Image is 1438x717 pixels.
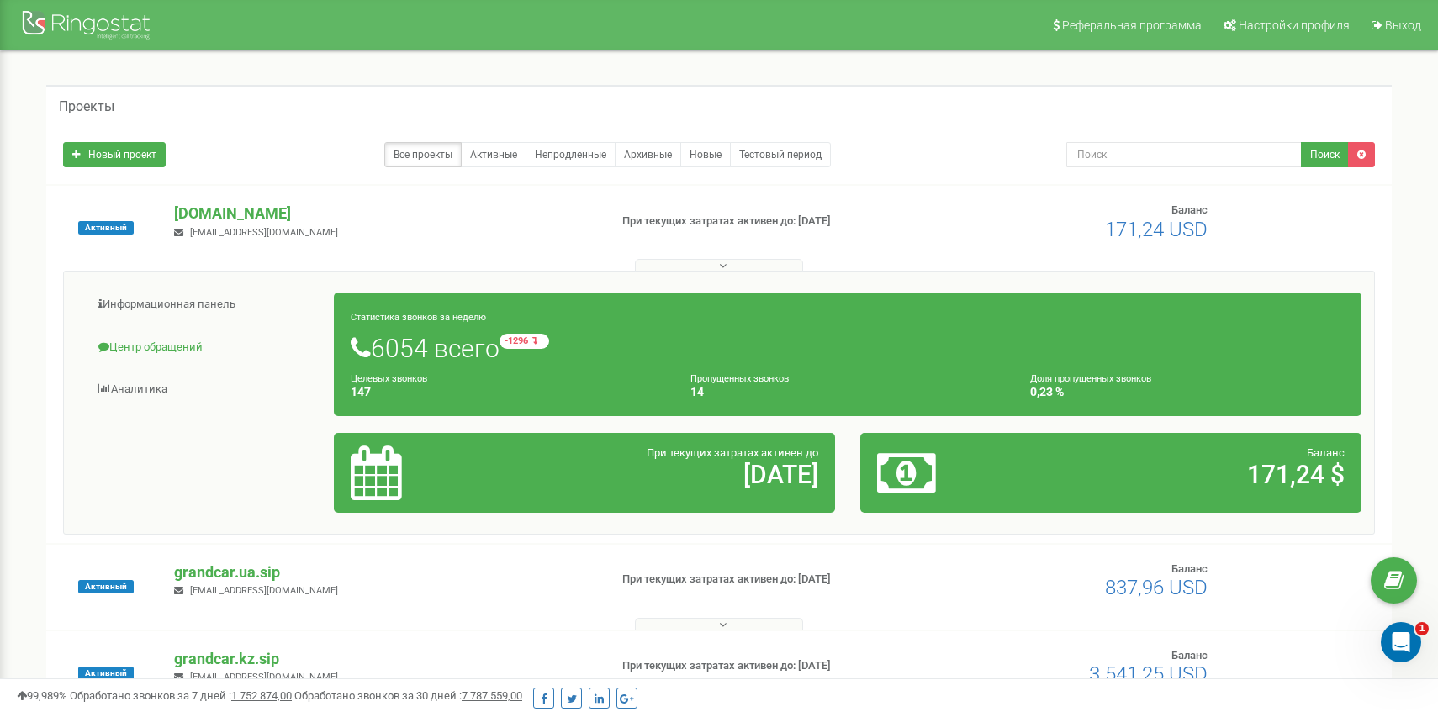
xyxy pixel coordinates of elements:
span: Баланс [1171,203,1208,216]
u: 1 752 874,00 [231,689,292,702]
span: 171,24 USD [1105,218,1208,241]
a: Аналитика [77,369,335,410]
p: grandcar.ua.sip [174,561,595,583]
input: Поиск [1066,142,1303,167]
span: [EMAIL_ADDRESS][DOMAIN_NAME] [190,585,338,596]
span: Активный [78,221,134,235]
span: 99,989% [17,689,67,702]
p: При текущих затратах активен до: [DATE] [622,214,932,229]
p: [DOMAIN_NAME] [174,203,595,224]
h5: Проекты [59,99,114,114]
span: 1 [1415,622,1429,635]
span: Обработано звонков за 30 дней : [294,689,522,702]
span: Настройки профиля [1239,18,1350,32]
h4: 14 [690,386,1005,398]
a: Информационная панель [77,284,335,325]
a: Тестовый период [730,142,831,167]
a: Архивные [615,142,681,167]
span: 3 541,25 USD [1089,662,1208,686]
small: -1296 [500,334,549,349]
small: Пропущенных звонков [690,373,789,384]
span: При текущих затратах активен до [647,446,818,459]
p: grandcar.kz.sip [174,648,595,670]
a: Новые [680,142,731,167]
span: Активный [78,667,134,680]
a: Центр обращений [77,327,335,368]
a: Новый проект [63,142,166,167]
h2: [DATE] [515,461,818,488]
iframe: Intercom live chat [1381,622,1421,662]
h4: 147 [351,386,665,398]
span: Выход [1385,18,1421,32]
span: Баланс [1171,649,1208,662]
span: Реферальная программа [1062,18,1202,32]
u: 7 787 559,00 [462,689,522,702]
span: [EMAIL_ADDRESS][DOMAIN_NAME] [190,227,338,238]
p: При текущих затратах активен до: [DATE] [622,572,932,588]
span: Баланс [1307,446,1345,459]
span: [EMAIL_ADDRESS][DOMAIN_NAME] [190,672,338,683]
small: Доля пропущенных звонков [1030,373,1151,384]
h4: 0,23 % [1030,386,1345,398]
span: Обработано звонков за 7 дней : [70,689,292,702]
small: Статистика звонков за неделю [351,312,486,323]
a: Непродленные [526,142,616,167]
a: Все проекты [384,142,462,167]
h1: 6054 всего [351,334,1345,362]
button: Поиск [1301,142,1349,167]
a: Активные [461,142,526,167]
span: Баланс [1171,562,1208,575]
small: Целевых звонков [351,373,427,384]
p: При текущих затратах активен до: [DATE] [622,658,932,674]
span: 837,96 USD [1105,576,1208,599]
span: Активный [78,580,134,593]
h2: 171,24 $ [1041,461,1345,488]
